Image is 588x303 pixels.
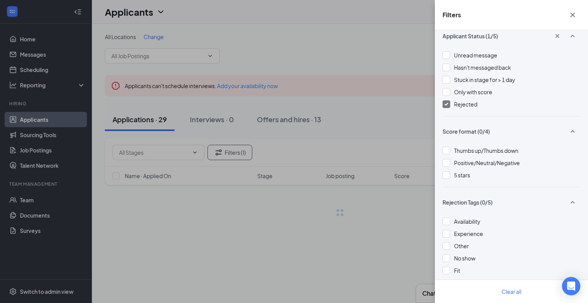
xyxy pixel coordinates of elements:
svg: Cross [554,32,561,40]
span: Rejected [454,101,477,108]
span: Applicant Status (1/5) [443,32,498,40]
span: Only with score [454,88,492,95]
span: Experience [454,230,483,237]
span: Rejection Tags (0/5) [443,198,493,206]
span: Thumbs up/Thumbs down [454,147,518,154]
span: 5 stars [454,172,470,179]
button: Cross [565,8,580,22]
div: Open Intercom Messenger [562,277,580,295]
span: No show [454,255,475,262]
span: Hasn't messaged back [454,64,511,71]
button: Clear all [492,284,531,299]
button: Cross [550,29,565,43]
svg: SmallChevronUp [568,127,577,136]
svg: SmallChevronUp [568,31,577,41]
svg: Cross [568,10,577,20]
span: Fit [454,267,460,274]
button: SmallChevronUp [565,124,580,139]
span: Stuck in stage for > 1 day [454,76,515,83]
span: Availability [454,218,480,225]
span: Positive/Neutral/Negative [454,159,520,166]
button: SmallChevronUp [565,195,580,210]
img: checkbox [444,103,448,106]
span: Unread message [454,52,497,59]
svg: SmallChevronUp [568,198,577,207]
button: SmallChevronUp [565,29,580,43]
span: Other [454,242,469,249]
h5: Filters [443,11,461,19]
span: Score format (0/4) [443,128,490,135]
